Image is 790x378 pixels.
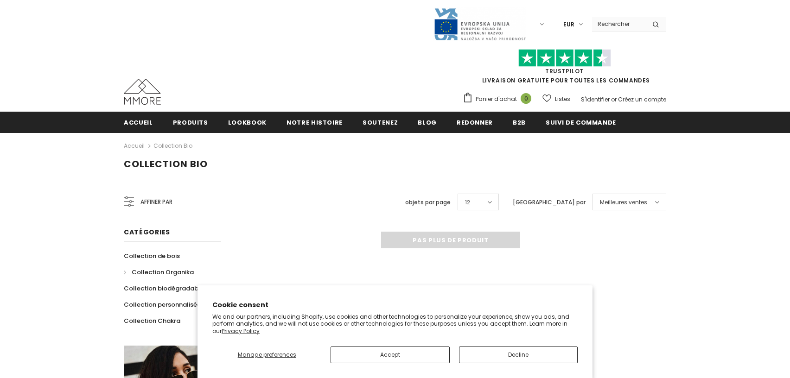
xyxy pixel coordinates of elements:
[124,264,194,280] a: Collection Organika
[433,20,526,28] a: Javni Razpis
[132,268,194,277] span: Collection Organika
[173,118,208,127] span: Produits
[463,92,536,106] a: Panier d'achat 0
[581,95,610,103] a: S'identifier
[465,198,470,207] span: 12
[124,313,180,329] a: Collection Chakra
[124,252,180,260] span: Collection de bois
[363,112,398,132] a: soutenez
[287,112,343,132] a: Notre histoire
[124,112,153,132] a: Accueil
[546,112,616,132] a: Suivi de commande
[563,20,574,29] span: EUR
[545,67,584,75] a: TrustPilot
[124,316,180,325] span: Collection Chakra
[592,17,645,31] input: Search Site
[212,346,321,363] button: Manage preferences
[418,118,437,127] span: Blog
[124,300,201,309] span: Collection personnalisée
[212,313,578,335] p: We and our partners, including Shopify, use cookies and other technologies to personalize your ex...
[546,118,616,127] span: Suivi de commande
[600,198,647,207] span: Meilleures ventes
[542,91,570,107] a: Listes
[463,53,666,84] span: LIVRAISON GRATUITE POUR TOUTES LES COMMANDES
[457,118,493,127] span: Redonner
[140,197,172,207] span: Affiner par
[513,118,526,127] span: B2B
[405,198,451,207] label: objets par page
[513,198,586,207] label: [GEOGRAPHIC_DATA] par
[521,93,531,104] span: 0
[238,351,296,359] span: Manage preferences
[518,49,611,67] img: Faites confiance aux étoiles pilotes
[457,112,493,132] a: Redonner
[433,7,526,41] img: Javni Razpis
[611,95,617,103] span: or
[124,227,170,237] span: Catégories
[124,280,204,296] a: Collection biodégradable
[228,112,267,132] a: Lookbook
[124,248,180,264] a: Collection de bois
[124,79,161,105] img: Cas MMORE
[418,112,437,132] a: Blog
[124,118,153,127] span: Accueil
[363,118,398,127] span: soutenez
[476,94,517,104] span: Panier d'achat
[513,112,526,132] a: B2B
[331,346,449,363] button: Accept
[228,118,267,127] span: Lookbook
[173,112,208,132] a: Produits
[124,140,145,151] a: Accueil
[124,296,201,313] a: Collection personnalisée
[618,95,666,103] a: Créez un compte
[212,300,578,310] h2: Cookie consent
[124,157,208,170] span: Collection Bio
[287,118,343,127] span: Notre histoire
[124,284,204,293] span: Collection biodégradable
[459,346,578,363] button: Decline
[222,327,260,335] a: Privacy Policy
[555,94,570,104] span: Listes
[153,142,192,150] a: Collection Bio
